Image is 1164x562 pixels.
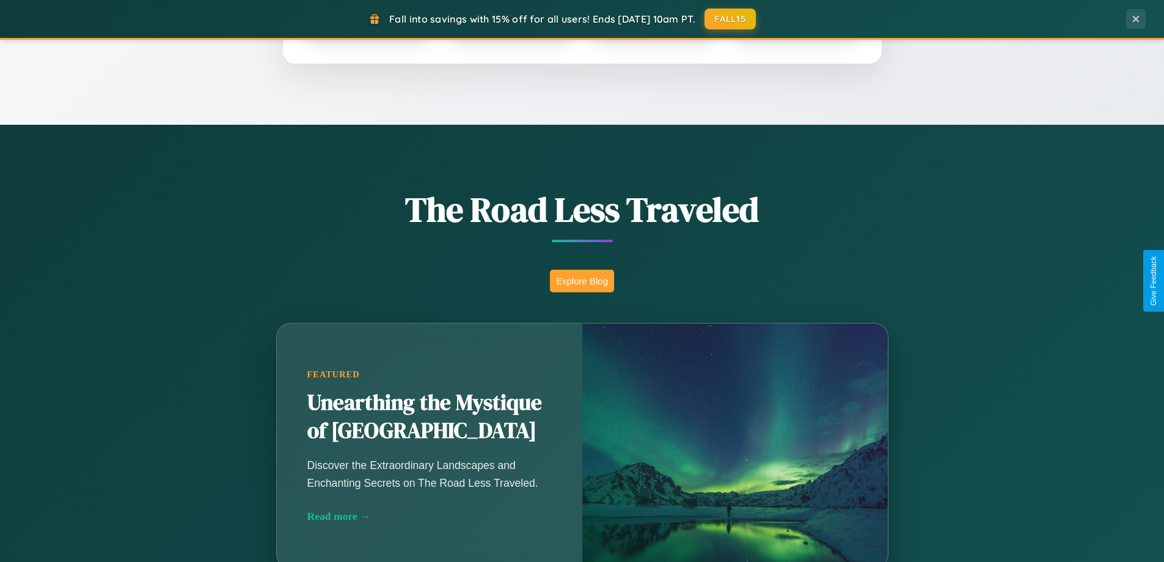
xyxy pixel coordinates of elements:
p: Discover the Extraordinary Landscapes and Enchanting Secrets on The Road Less Traveled. [307,457,552,491]
h2: Unearthing the Mystique of [GEOGRAPHIC_DATA] [307,389,552,445]
button: Explore Blog [550,270,614,292]
div: Read more → [307,510,552,523]
div: Give Feedback [1149,256,1158,306]
span: Fall into savings with 15% off for all users! Ends [DATE] 10am PT. [389,13,695,25]
button: FALL15 [705,9,756,29]
h1: The Road Less Traveled [216,186,949,233]
div: Featured [307,369,552,380]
